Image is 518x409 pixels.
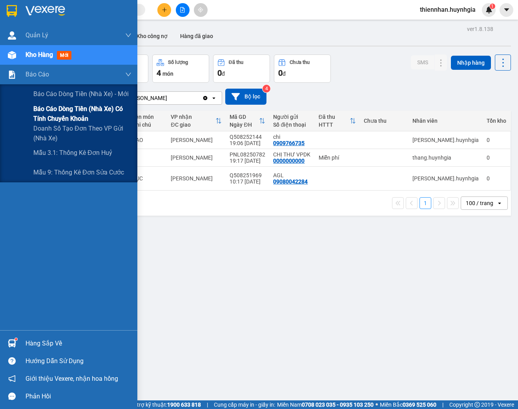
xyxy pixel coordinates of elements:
[214,400,275,409] span: Cung cấp máy in - giấy in:
[75,16,138,25] div: [PERSON_NAME]
[8,393,16,400] span: message
[230,134,265,140] div: Q508252144
[7,7,69,24] div: [PERSON_NAME]
[171,122,215,128] div: ĐC giao
[277,400,374,409] span: Miền Nam
[162,7,167,13] span: plus
[132,175,163,182] div: CỤC
[273,178,308,185] div: 09080042284
[414,5,482,15] span: thiennhan.huynhgia
[442,400,443,409] span: |
[380,400,436,409] span: Miền Bắc
[33,104,131,124] span: Báo cáo dòng tiền (nhà xe) có tính chuyển khoản
[229,60,243,65] div: Đã thu
[174,27,219,45] button: Hàng đã giao
[26,338,131,349] div: Hàng sắp về
[171,137,222,143] div: [PERSON_NAME]
[162,71,173,77] span: món
[7,34,69,45] div: 0985565365
[75,7,138,16] div: Quận 5
[132,114,163,120] div: Tên món
[198,7,203,13] span: aim
[412,137,479,143] div: nguyen.huynhgia
[412,155,479,161] div: thang.huynhgia
[302,402,374,408] strong: 0708 023 035 - 0935 103 250
[26,30,48,40] span: Quản Lý
[278,68,283,78] span: 0
[273,122,310,128] div: Số điện thoại
[26,69,49,79] span: Báo cáo
[503,6,510,13] span: caret-down
[33,167,124,177] span: Mẫu 9: Thống kê đơn sửa cước
[315,111,360,131] th: Toggle SortBy
[7,5,17,17] img: logo-vxr
[7,24,69,34] div: HUYỀN
[152,55,209,83] button: Số lượng4món
[74,49,102,58] span: Chưa thu
[487,118,506,124] div: Tồn kho
[171,155,222,161] div: [PERSON_NAME]
[319,122,350,128] div: HTTT
[33,148,112,158] span: Mẫu 3.1: Thống kê đơn huỷ
[273,172,310,178] div: AGL
[319,155,356,161] div: Miễn phí
[8,71,16,79] img: solution-icon
[33,89,129,99] span: Báo cáo dòng tiền (nhà xe) - mới
[171,114,215,120] div: VP nhận
[8,357,16,365] span: question-circle
[226,111,269,131] th: Toggle SortBy
[403,402,436,408] strong: 0369 525 060
[15,338,17,340] sup: 1
[487,175,506,182] div: 0
[7,7,19,15] span: Gửi:
[451,56,491,70] button: Nhập hàng
[496,200,503,206] svg: open
[230,178,265,185] div: 10:17 [DATE]
[213,55,270,83] button: Đã thu0đ
[230,158,265,164] div: 19:17 [DATE]
[26,355,131,367] div: Hướng dẫn sử dụng
[57,51,71,60] span: mới
[180,7,185,13] span: file-add
[230,151,265,158] div: PNL08250782
[125,32,131,38] span: down
[75,7,94,16] span: Nhận:
[26,391,131,402] div: Phản hồi
[466,199,493,207] div: 100 / trang
[491,4,494,9] span: 1
[26,374,118,384] span: Giới thiệu Vexere, nhận hoa hồng
[263,85,270,93] sup: 4
[125,94,167,102] div: [PERSON_NAME]
[157,68,161,78] span: 4
[130,27,174,45] button: Kho công nợ
[485,6,492,13] img: icon-new-feature
[467,25,493,33] div: ver 1.8.138
[273,134,310,140] div: chi
[273,140,305,146] div: 0909766735
[217,68,222,78] span: 0
[487,155,506,161] div: 0
[168,60,188,65] div: Số lượng
[290,60,310,65] div: Chưa thu
[474,402,480,407] span: copyright
[273,158,305,164] div: 0000000000
[376,403,378,406] span: ⚪️
[412,118,479,124] div: Nhân viên
[202,95,208,101] svg: Clear value
[487,137,506,143] div: 0
[8,375,16,382] span: notification
[8,339,16,347] img: warehouse-icon
[222,71,225,77] span: đ
[33,124,131,143] span: Doanh số tạo đơn theo VP gửi (nhà xe)
[167,111,226,131] th: Toggle SortBy
[168,94,169,102] input: Selected Diên Khánh.
[420,197,431,209] button: 1
[132,137,163,143] div: BAO
[132,122,163,128] div: Ghi chú
[26,51,53,58] span: Kho hàng
[273,151,310,158] div: CHỊ THƯ VPDK
[319,114,350,120] div: Đã thu
[230,114,259,120] div: Mã GD
[207,400,208,409] span: |
[500,3,513,17] button: caret-down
